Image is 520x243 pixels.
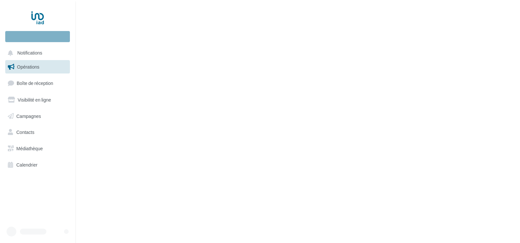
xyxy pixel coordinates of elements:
[5,31,70,42] div: Nouvelle campagne
[17,64,39,70] span: Opérations
[4,125,71,139] a: Contacts
[4,93,71,107] a: Visibilité en ligne
[18,97,51,103] span: Visibilité en ligne
[4,60,71,74] a: Opérations
[16,113,41,119] span: Campagnes
[4,109,71,123] a: Campagnes
[4,142,71,155] a: Médiathèque
[16,146,43,151] span: Médiathèque
[4,158,71,172] a: Calendrier
[4,76,71,90] a: Boîte de réception
[17,80,53,86] span: Boîte de réception
[17,50,42,56] span: Notifications
[16,129,34,135] span: Contacts
[16,162,38,168] span: Calendrier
